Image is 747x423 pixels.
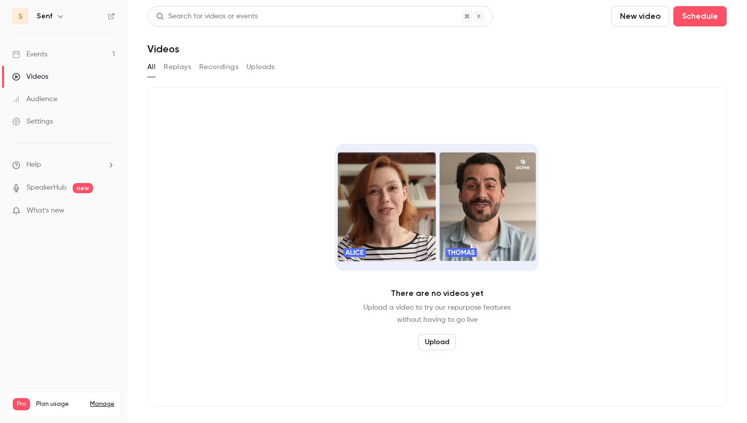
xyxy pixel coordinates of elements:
[611,6,669,26] button: New video
[418,334,456,350] button: Upload
[147,43,179,55] h1: Videos
[103,206,115,216] iframe: Noticeable Trigger
[164,59,191,75] button: Replays
[673,6,727,26] button: Schedule
[363,301,511,326] p: Upload a video to try our repurpose features without having to go live
[26,160,41,170] span: Help
[12,94,57,104] div: Audience
[37,11,52,21] h6: Senf
[391,287,484,299] p: There are no videos yet
[156,11,258,22] div: Search for videos or events
[18,11,23,22] span: S
[12,116,53,127] div: Settings
[13,398,30,410] span: Pro
[199,59,238,75] button: Recordings
[90,400,114,408] a: Manage
[12,160,115,170] li: help-dropdown-opener
[147,59,155,75] button: All
[147,6,727,417] section: Videos
[246,59,275,75] button: Uploads
[36,400,84,408] span: Plan usage
[12,49,47,59] div: Events
[26,183,67,193] a: SpeakerHub
[73,183,93,193] span: new
[12,72,48,82] div: Videos
[26,205,65,216] span: What's new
